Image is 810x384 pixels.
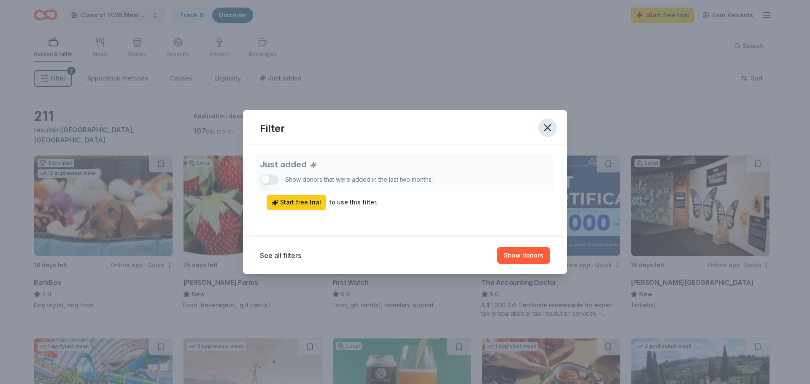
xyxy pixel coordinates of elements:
span: Start free trial [272,197,321,207]
div: Filter [260,122,285,135]
a: Start free trial [267,195,326,210]
div: to use this filter. [329,197,378,207]
button: See all filters [260,250,301,260]
button: Show donors [497,247,550,264]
